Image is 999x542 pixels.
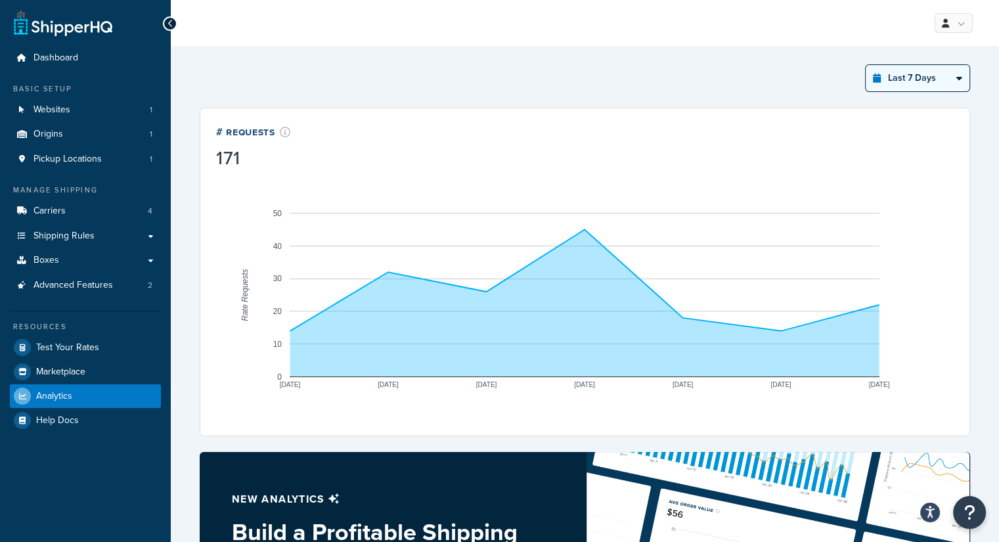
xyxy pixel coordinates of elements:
[10,98,161,122] a: Websites1
[10,409,161,432] a: Help Docs
[216,149,291,168] div: 171
[216,170,954,420] svg: A chart.
[673,381,694,388] text: [DATE]
[33,154,102,165] span: Pickup Locations
[33,206,66,217] span: Carriers
[953,496,986,529] button: Open Resource Center
[10,360,161,384] a: Marketplace
[770,381,791,388] text: [DATE]
[10,83,161,95] div: Basic Setup
[10,321,161,332] div: Resources
[10,122,161,147] a: Origins1
[148,206,152,217] span: 4
[148,280,152,291] span: 2
[33,129,63,140] span: Origins
[33,53,78,64] span: Dashboard
[273,274,282,283] text: 30
[240,269,250,321] text: Rate Requests
[10,384,161,408] a: Analytics
[10,199,161,223] li: Carriers
[36,391,72,402] span: Analytics
[33,255,59,266] span: Boxes
[216,124,291,139] div: # Requests
[10,199,161,223] a: Carriers4
[33,231,95,242] span: Shipping Rules
[10,224,161,248] a: Shipping Rules
[273,242,282,251] text: 40
[378,381,399,388] text: [DATE]
[10,336,161,359] a: Test Your Rates
[33,104,70,116] span: Websites
[33,280,113,291] span: Advanced Features
[476,381,497,388] text: [DATE]
[869,381,890,388] text: [DATE]
[10,248,161,273] a: Boxes
[36,367,85,378] span: Marketplace
[10,273,161,298] a: Advanced Features2
[574,381,595,388] text: [DATE]
[36,415,79,426] span: Help Docs
[280,381,301,388] text: [DATE]
[10,98,161,122] li: Websites
[10,185,161,196] div: Manage Shipping
[232,490,554,508] p: New analytics
[10,147,161,171] a: Pickup Locations1
[150,129,152,140] span: 1
[273,340,282,349] text: 10
[10,273,161,298] li: Advanced Features
[36,342,99,353] span: Test Your Rates
[10,46,161,70] a: Dashboard
[150,154,152,165] span: 1
[10,147,161,171] li: Pickup Locations
[273,209,282,218] text: 50
[273,307,282,316] text: 20
[277,373,282,382] text: 0
[150,104,152,116] span: 1
[10,122,161,147] li: Origins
